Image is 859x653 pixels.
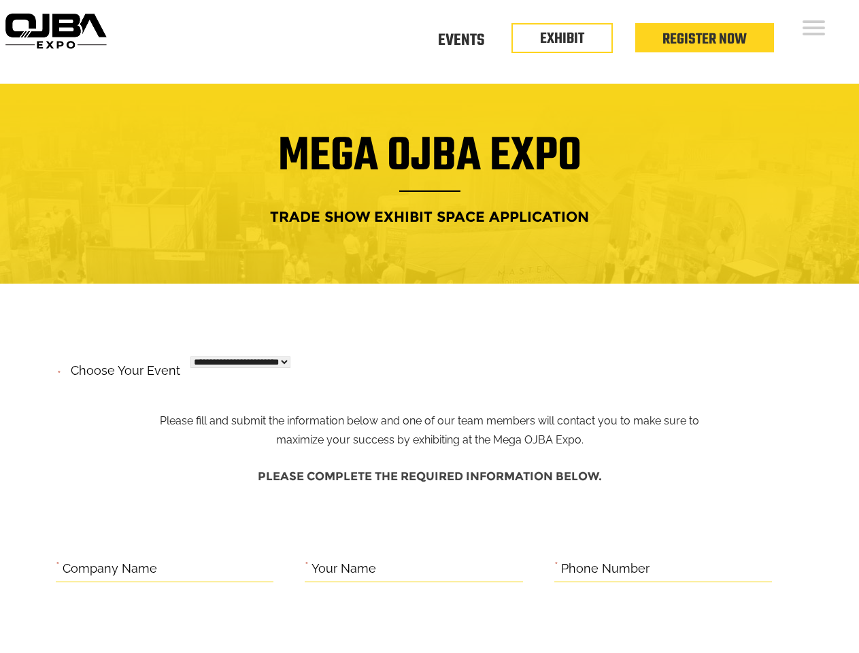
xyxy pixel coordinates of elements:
label: Phone Number [561,558,650,580]
h4: Trade Show Exhibit Space Application [10,204,849,229]
h4: Please complete the required information below. [56,463,804,490]
a: Register Now [662,28,747,51]
h1: Mega OJBA Expo [10,137,849,192]
label: Your Name [311,558,376,580]
p: Please fill and submit the information below and one of our team members will contact you to make... [149,359,710,450]
label: Company Name [63,558,157,580]
label: Choose your event [63,352,180,382]
a: EXHIBIT [540,27,584,50]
